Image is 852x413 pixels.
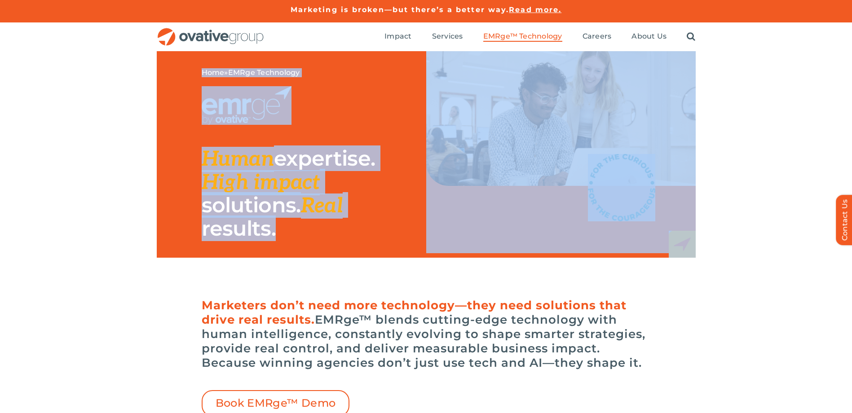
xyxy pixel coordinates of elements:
span: EMRge™ Technology [483,32,562,41]
nav: Menu [384,22,695,51]
span: Impact [384,32,411,41]
a: Impact [384,32,411,42]
a: Read more. [509,5,561,14]
span: solutions. [202,192,301,218]
span: » [202,68,300,77]
a: About Us [631,32,667,42]
span: Careers [583,32,612,41]
img: EMRge Landing Page Header Image [426,51,696,186]
span: About Us [631,32,667,41]
a: EMRge™ Technology [483,32,562,42]
span: Services [432,32,463,41]
a: Services [432,32,463,42]
span: EMRge Technology [228,68,300,77]
a: Careers [583,32,612,42]
img: EMRge_HomePage_Elements_Arrow Box [669,231,696,258]
span: results. [202,215,276,241]
span: High impact [202,170,320,195]
h6: EMRge™ blends cutting-edge technology with human intelligence, constantly evolving to shape smart... [202,298,651,370]
a: Marketing is broken—but there’s a better way. [291,5,509,14]
a: Search [687,32,695,42]
img: EMRGE_RGB_wht [202,86,291,125]
span: Marketers don’t need more technology—they need solutions that drive real results. [202,298,627,327]
span: expertise. [274,145,375,171]
a: OG_Full_horizontal_RGB [157,27,265,35]
span: Real [301,193,343,219]
span: Human [202,147,274,172]
span: Book EMRge™ Demo [216,397,336,410]
a: Home [202,68,225,77]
